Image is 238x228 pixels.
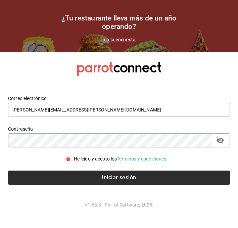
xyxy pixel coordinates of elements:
h1: ¿Tu restaurante lleva más de un año operando? [52,14,186,31]
input: Ingresa tu correo electrónico [8,103,230,117]
a: Ir a la encuesta [102,37,136,42]
div: He leído y acepto los [74,155,168,163]
label: Contraseña [8,127,230,131]
label: Correo electrónico [8,96,230,101]
button: Iniciar sesión [8,171,230,185]
a: Términos y condiciones. [117,156,168,162]
p: V1.68.3 - Parrot Software, 2025. [8,201,230,208]
button: passwordField [215,135,226,146]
